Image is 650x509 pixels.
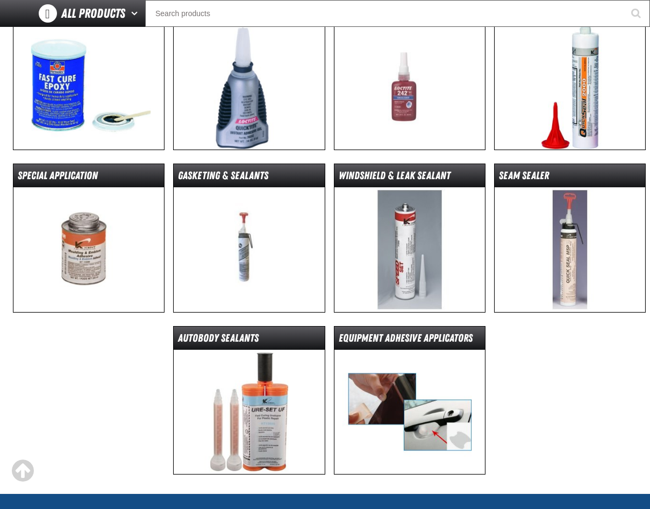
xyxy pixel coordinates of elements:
[334,1,485,150] a: Threadlockers Thread Sealants
[334,164,485,313] a: Windshield & Leak Sealant
[173,164,325,313] a: Gasketing & Sealants
[494,164,646,313] a: Seam Sealer
[13,1,165,150] a: Epoxies
[334,187,485,312] img: Windshield & Leak Sealant
[13,187,164,312] img: Special Application
[174,168,324,187] dt: Gasketing & Sealants
[173,326,325,475] a: Autobody Sealants
[334,326,485,475] a: Equipment Adhesive Applicators
[13,25,164,150] img: Epoxies
[495,187,645,312] img: Seam Sealer
[334,350,485,475] img: Equipment Adhesive Applicators
[174,331,324,350] dt: Autobody Sealants
[174,25,324,150] img: Instant Adhesives
[13,164,165,313] a: Special Application
[173,1,325,150] a: Instant Adhesives
[13,168,164,187] dt: Special Application
[494,1,646,150] a: Sound Deadening Adhesive
[334,168,485,187] dt: Windshield & Leak Sealant
[61,4,125,23] span: All Products
[174,187,324,312] img: Gasketing & Sealants
[174,350,324,475] img: Autobody Sealants
[334,25,485,150] img: Threadlockers Thread Sealants
[495,25,645,150] img: Sound Deadening Adhesive
[11,459,34,483] div: Scroll to the top
[334,331,485,350] dt: Equipment Adhesive Applicators
[495,168,645,187] dt: Seam Sealer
